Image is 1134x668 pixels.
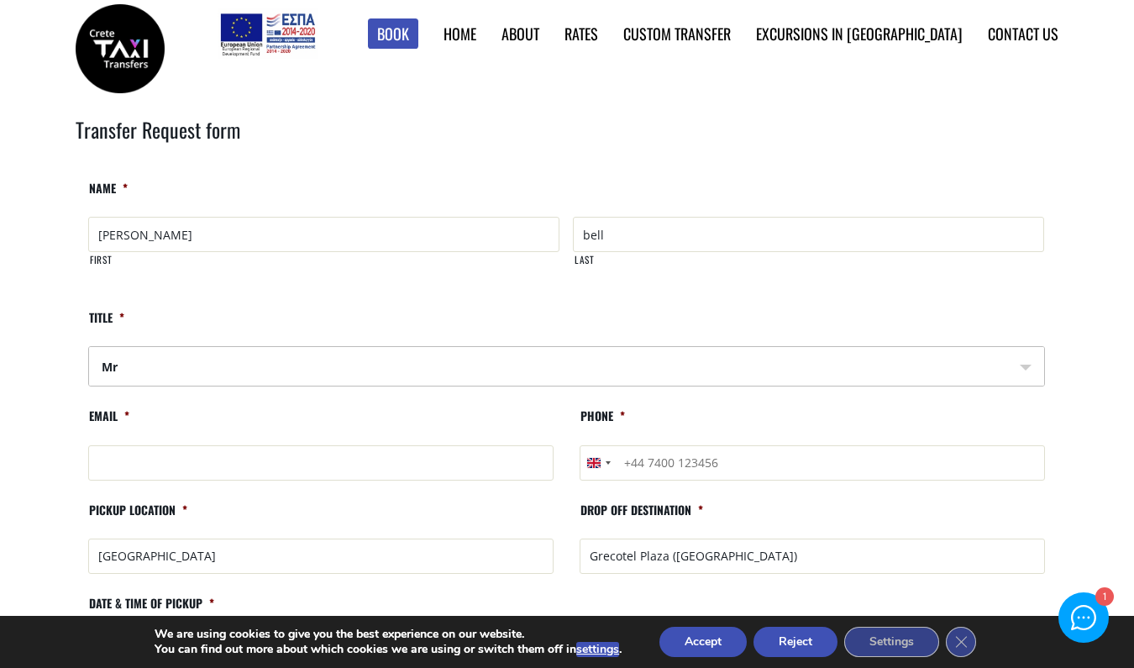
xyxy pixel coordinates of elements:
[155,642,622,657] p: You can find out more about which cookies we are using or switch them off in .
[76,115,1058,167] h2: Transfer Request form
[88,502,187,532] label: Pickup location
[576,642,619,657] button: settings
[1095,589,1112,607] div: 1
[89,253,559,281] label: First
[76,38,165,55] a: Crete Taxi Transfers | Crete Taxi Transfers search results | Crete Taxi Transfers
[88,596,214,625] label: Date & time of pickup
[155,627,622,642] p: We are using cookies to give you the best experience on our website.
[946,627,976,657] button: Close GDPR Cookie Banner
[580,502,703,532] label: Drop off destination
[368,18,418,50] a: Book
[574,253,1044,281] label: Last
[580,446,616,480] button: Selected country
[580,408,625,438] label: Phone
[756,23,963,45] a: Excursions in [GEOGRAPHIC_DATA]
[988,23,1058,45] a: Contact us
[444,23,476,45] a: Home
[218,8,318,59] img: e-bannersEUERDF180X90.jpg
[753,627,837,657] button: Reject
[844,627,939,657] button: Settings
[580,445,1045,481] input: +44 7400 123456
[76,4,165,93] img: Crete Taxi Transfers | Crete Taxi Transfers search results | Crete Taxi Transfers
[623,23,731,45] a: Custom Transfer
[564,23,598,45] a: Rates
[88,310,124,339] label: Title
[88,181,128,210] label: Name
[501,23,539,45] a: About
[659,627,747,657] button: Accept
[88,408,129,438] label: Email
